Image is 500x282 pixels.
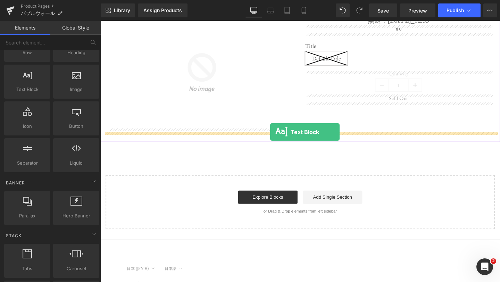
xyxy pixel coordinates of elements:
label: Title [215,24,411,32]
span: Button [55,123,97,130]
span: Hero Banner [55,212,97,219]
a: New Library [101,3,135,17]
span: バブルウォール [21,10,55,16]
a: Tablet [279,3,295,17]
span: Save [377,7,389,14]
a: Product Pages [21,3,101,9]
span: ¥0 [310,5,317,13]
a: Preview [400,3,435,17]
button: Sold Out [303,77,324,86]
div: Assign Products [143,8,182,13]
span: Row [6,49,48,56]
a: Laptop [262,3,279,17]
button: 日本 (JPY ¥) [28,257,57,265]
span: Sold Out [303,78,324,85]
span: Library [114,7,130,14]
span: Image [55,86,97,93]
button: Publish [438,3,481,17]
span: Separator [6,159,48,167]
span: Text Block [6,86,48,93]
span: Banner [5,180,26,186]
span: Preview [408,7,427,14]
label: Quantity [215,52,411,61]
span: Icon [6,123,48,130]
button: More [483,3,497,17]
button: 日本語 [68,257,86,265]
a: Global Style [50,21,101,35]
button: Redo [352,3,366,17]
p: or Drag & Drop elements from left sidebar [17,198,403,203]
span: 2 [491,258,496,264]
span: Tabs [6,265,48,272]
a: Explore Blocks [145,179,207,192]
a: Desktop [245,3,262,17]
span: Stack [5,232,22,239]
a: Add Single Section [213,179,275,192]
iframe: Intercom live chat [476,258,493,275]
span: Parallax [6,212,48,219]
a: Mobile [295,3,312,17]
span: Publish [447,8,464,13]
span: Heading [55,49,97,56]
span: Liquid [55,159,97,167]
span: Carousel [55,265,97,272]
button: Undo [336,3,350,17]
a: © Juvelia [28,273,44,279]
